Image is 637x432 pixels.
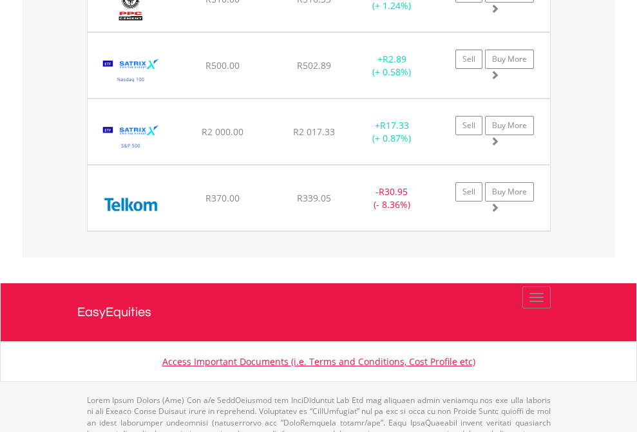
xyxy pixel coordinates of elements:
div: - (- 8.36%) [352,185,432,211]
span: R370.00 [205,192,240,204]
a: Access Important Documents (i.e. Terms and Conditions, Cost Profile etc) [162,355,475,368]
a: Buy More [485,182,534,202]
a: Buy More [485,116,534,135]
span: R30.95 [379,185,408,198]
a: Sell [455,50,482,69]
span: R339.05 [297,192,331,204]
div: + (+ 0.58%) [352,53,432,79]
span: R17.33 [380,119,409,131]
span: R2 000.00 [202,126,243,138]
img: EQU.ZA.STX500.png [94,115,168,161]
a: Buy More [485,50,534,69]
span: R2.89 [383,53,406,65]
img: EQU.ZA.TKG.png [94,182,168,227]
span: R2 017.33 [293,126,335,138]
a: Sell [455,116,482,135]
a: EasyEquities [77,283,560,341]
img: EQU.ZA.STXNDQ.png [94,49,168,95]
span: R500.00 [205,59,240,71]
span: R502.89 [297,59,331,71]
div: + (+ 0.87%) [352,119,432,145]
a: Sell [455,182,482,202]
